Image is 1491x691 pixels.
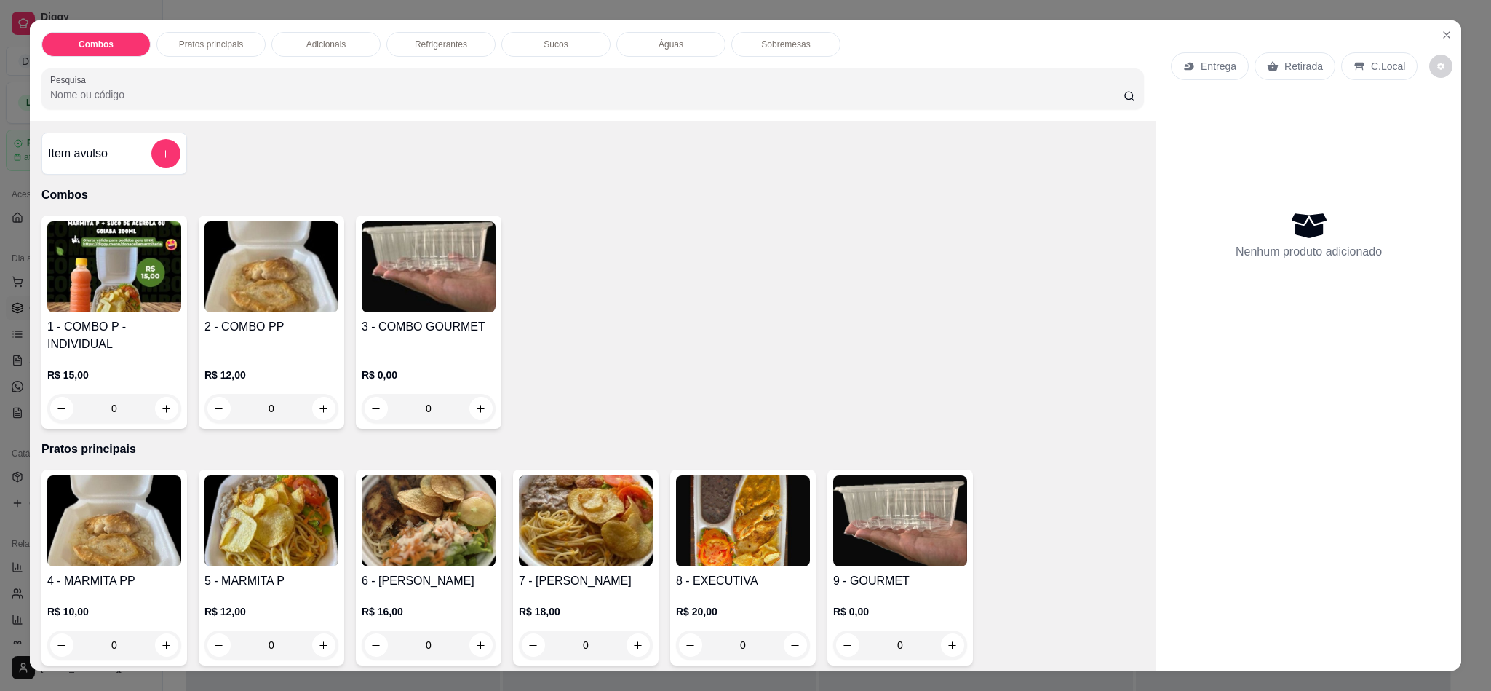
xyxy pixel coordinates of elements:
p: Sobremesas [761,39,810,50]
h4: 7 - [PERSON_NAME] [519,572,653,590]
p: Combos [79,39,114,50]
p: R$ 20,00 [676,604,810,619]
p: Pratos principais [41,441,1144,458]
img: product-image [204,221,338,312]
p: Nenhum produto adicionado [1236,243,1382,261]
p: Sucos [544,39,568,50]
img: product-image [676,475,810,566]
img: product-image [47,221,181,312]
p: Entrega [1201,59,1236,74]
p: R$ 12,00 [204,368,338,382]
img: product-image [833,475,967,566]
p: R$ 18,00 [519,604,653,619]
label: Pesquisa [50,74,91,86]
p: Refrigerantes [415,39,467,50]
button: add-separate-item [151,139,180,168]
p: R$ 12,00 [204,604,338,619]
p: R$ 0,00 [362,368,496,382]
img: product-image [362,221,496,312]
img: product-image [362,475,496,566]
input: Pesquisa [50,87,1124,102]
button: Close [1435,23,1458,47]
img: product-image [204,475,338,566]
img: product-image [47,475,181,566]
h4: 3 - COMBO GOURMET [362,318,496,336]
h4: 8 - EXECUTIVA [676,572,810,590]
h4: 2 - COMBO PP [204,318,338,336]
button: decrease-product-quantity [1429,55,1452,78]
p: Pratos principais [179,39,244,50]
p: Combos [41,186,1144,204]
p: R$ 15,00 [47,368,181,382]
p: Adicionais [306,39,346,50]
h4: 9 - GOURMET [833,572,967,590]
h4: 1 - COMBO P - INDIVIDUAL [47,318,181,353]
img: product-image [519,475,653,566]
p: R$ 0,00 [833,604,967,619]
p: Águas [659,39,683,50]
h4: 5 - MARMITA P [204,572,338,590]
p: C.Local [1371,59,1405,74]
p: R$ 10,00 [47,604,181,619]
p: Retirada [1284,59,1323,74]
h4: 4 - MARMITA PP [47,572,181,590]
p: R$ 16,00 [362,604,496,619]
h4: Item avulso [48,145,108,162]
h4: 6 - [PERSON_NAME] [362,572,496,590]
